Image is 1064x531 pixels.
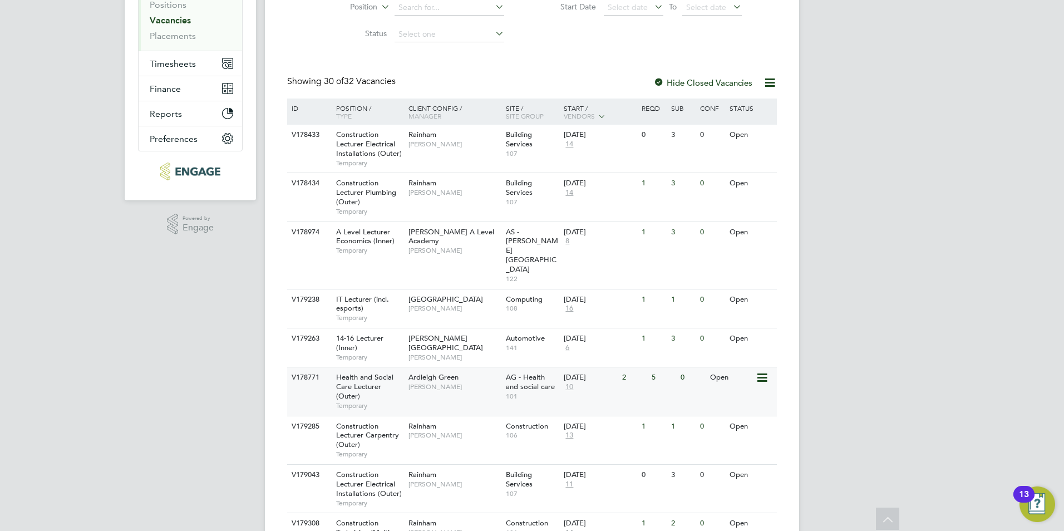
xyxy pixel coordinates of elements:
div: [DATE] [564,130,636,140]
span: Vendors [564,111,595,120]
div: Conf [697,99,726,117]
span: IT Lecturer (incl. esports) [336,294,389,313]
div: Open [727,125,775,145]
div: Status [727,99,775,117]
span: 8 [564,237,571,246]
div: V178974 [289,222,328,243]
span: 107 [506,149,559,158]
span: Type [336,111,352,120]
span: [PERSON_NAME] [408,382,500,391]
div: 1 [639,173,668,194]
div: [DATE] [564,334,636,343]
span: Computing [506,294,543,304]
span: Building Services [506,178,533,197]
button: Open Resource Center, 13 new notifications [1019,486,1055,522]
span: 122 [506,274,559,283]
span: Select date [608,2,648,12]
span: 10 [564,382,575,392]
div: Open [727,416,775,437]
div: Client Config / [406,99,503,125]
span: [PERSON_NAME][GEOGRAPHIC_DATA] [408,333,483,352]
span: Temporary [336,313,403,322]
span: Temporary [336,353,403,362]
span: 108 [506,304,559,313]
div: 0 [697,465,726,485]
a: Placements [150,31,196,41]
div: 1 [639,328,668,349]
div: 0 [697,222,726,243]
div: Start / [561,99,639,126]
div: ID [289,99,328,117]
div: Open [727,222,775,243]
span: 107 [506,198,559,206]
div: 0 [697,416,726,437]
div: Open [727,465,775,485]
span: Building Services [506,130,533,149]
div: 1 [668,289,697,310]
span: [PERSON_NAME] A Level Academy [408,227,494,246]
span: Construction Lecturer Electrical Installations (Outer) [336,470,402,498]
span: 13 [564,431,575,440]
span: Temporary [336,499,403,508]
span: 14 [564,188,575,198]
span: 107 [506,489,559,498]
div: 2 [619,367,648,388]
span: Rainham [408,421,436,431]
label: Start Date [532,2,596,12]
span: Preferences [150,134,198,144]
span: A Level Lecturer Economics (Inner) [336,227,395,246]
div: [DATE] [564,373,617,382]
span: 101 [506,392,559,401]
span: 30 of [324,76,344,87]
div: V178771 [289,367,328,388]
span: [PERSON_NAME] [408,140,500,149]
span: Rainham [408,130,436,139]
div: [DATE] [564,179,636,188]
span: [PERSON_NAME] [408,188,500,197]
span: Construction [506,518,548,528]
button: Preferences [139,126,242,151]
a: Go to home page [138,163,243,180]
div: V179285 [289,416,328,437]
div: 3 [668,222,697,243]
img: huntereducation-logo-retina.png [160,163,220,180]
div: 3 [668,173,697,194]
span: 14 [564,140,575,149]
span: [GEOGRAPHIC_DATA] [408,294,483,304]
span: [PERSON_NAME] [408,304,500,313]
div: 13 [1019,494,1029,509]
span: Building Services [506,470,533,489]
div: 0 [639,125,668,145]
span: 11 [564,480,575,489]
span: Temporary [336,207,403,216]
div: Open [727,328,775,349]
div: V179238 [289,289,328,310]
span: Automotive [506,333,545,343]
span: Engage [183,223,214,233]
label: Position [313,2,377,13]
div: Open [707,367,756,388]
span: AS - [PERSON_NAME][GEOGRAPHIC_DATA] [506,227,558,274]
span: Ardleigh Green [408,372,459,382]
div: 0 [697,125,726,145]
div: V178433 [289,125,328,145]
div: 1 [639,222,668,243]
span: Construction Lecturer Plumbing (Outer) [336,178,396,206]
span: Rainham [408,470,436,479]
a: Powered byEngage [167,214,214,235]
span: 106 [506,431,559,440]
div: V179043 [289,465,328,485]
div: 1 [639,289,668,310]
span: Finance [150,83,181,94]
div: 0 [678,367,707,388]
span: Rainham [408,518,436,528]
span: Construction Lecturer Carpentry (Outer) [336,421,399,450]
div: Sub [668,99,697,117]
div: [DATE] [564,422,636,431]
span: 16 [564,304,575,313]
div: Showing [287,76,398,87]
span: Manager [408,111,441,120]
div: 5 [649,367,678,388]
span: [PERSON_NAME] [408,353,500,362]
span: Construction Lecturer Electrical Installations (Outer) [336,130,402,158]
